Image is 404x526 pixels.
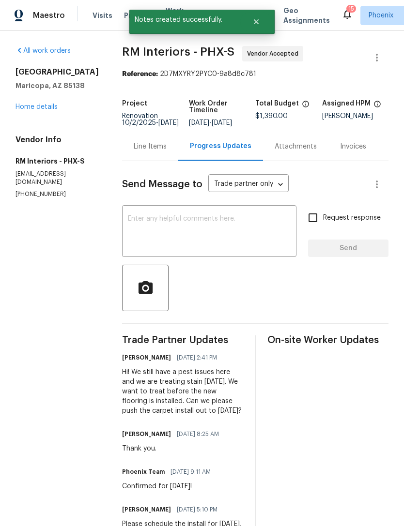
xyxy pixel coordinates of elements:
[16,47,71,54] a: All work orders
[16,67,99,77] h2: [GEOGRAPHIC_DATA]
[302,100,310,113] span: The total cost of line items that have been proposed by Opendoor. This sum includes line items th...
[158,120,179,126] span: [DATE]
[267,335,388,345] span: On-site Worker Updates
[122,120,156,126] span: 10/2/2025
[255,113,288,120] span: $1,390.00
[122,335,243,345] span: Trade Partner Updates
[16,81,99,90] h5: Maricopa, AZ 85138
[16,190,99,198] p: [PHONE_NUMBER]
[240,12,272,31] button: Close
[208,177,289,193] div: Trade partner only
[189,100,256,114] h5: Work Order Timeline
[122,180,202,189] span: Send Message to
[212,120,232,126] span: [DATE]
[129,10,240,30] span: Notes created successfully.
[122,505,171,514] h6: [PERSON_NAME]
[275,142,317,151] div: Attachments
[189,120,209,126] span: [DATE]
[177,429,219,439] span: [DATE] 8:25 AM
[177,353,217,362] span: [DATE] 2:41 PM
[322,113,389,120] div: [PERSON_NAME]
[134,142,167,151] div: Line Items
[190,141,251,151] div: Progress Updates
[122,113,179,126] span: Renovation
[122,367,243,416] div: Hi! We still have a pest issues here and we are treating stain [DATE]. We want to treat before th...
[33,11,65,20] span: Maestro
[122,444,225,453] div: Thank you.
[171,467,211,477] span: [DATE] 9:11 AM
[122,120,179,126] span: -
[122,46,234,58] span: RM Interiors - PHX-S
[322,100,371,107] h5: Assigned HPM
[16,104,58,110] a: Home details
[122,481,217,491] div: Confirmed for [DATE]!
[122,467,165,477] h6: Phoenix Team
[323,213,381,223] span: Request response
[122,69,388,79] div: 2D7MXYRY2PYC0-9a8d8c781
[122,71,158,77] b: Reference:
[177,505,218,514] span: [DATE] 5:10 PM
[124,11,154,20] span: Projects
[122,429,171,439] h6: [PERSON_NAME]
[93,11,112,20] span: Visits
[189,120,232,126] span: -
[16,170,99,186] p: [EMAIL_ADDRESS][DOMAIN_NAME]
[373,100,381,113] span: The hpm assigned to this work order.
[247,49,302,59] span: Vendor Accepted
[255,100,299,107] h5: Total Budget
[348,4,354,14] div: 15
[166,6,190,25] span: Work Orders
[16,156,99,166] h5: RM Interiors - PHX-S
[340,142,366,151] div: Invoices
[122,353,171,362] h6: [PERSON_NAME]
[283,6,330,25] span: Geo Assignments
[16,135,99,145] h4: Vendor Info
[122,100,147,107] h5: Project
